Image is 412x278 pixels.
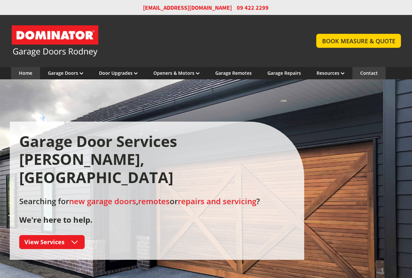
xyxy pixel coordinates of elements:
strong: We're here to help. [19,214,92,225]
span: View Services [24,238,64,246]
a: Openers & Motors [153,70,200,76]
a: Home [19,70,32,76]
a: Garage Door and Secure Access Solutions homepage [11,25,303,57]
a: Garage Doors [48,70,83,76]
a: BOOK MEASURE & QUOTE [316,34,401,48]
a: View Services [19,235,85,249]
a: repairs and servicing [178,196,256,206]
a: remotes [138,196,170,206]
h2: Searching for , or ? [19,197,295,225]
a: [EMAIL_ADDRESS][DOMAIN_NAME] [143,4,232,12]
span: 09 422 2299 [237,4,269,12]
a: Resources [317,70,345,76]
a: Garage Repairs [267,70,301,76]
a: new garage doors [69,196,136,206]
h1: Garage Door Services [PERSON_NAME], [GEOGRAPHIC_DATA] [19,132,295,186]
a: Door Upgrades [99,70,138,76]
a: Garage Remotes [215,70,252,76]
a: Contact [360,70,378,76]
